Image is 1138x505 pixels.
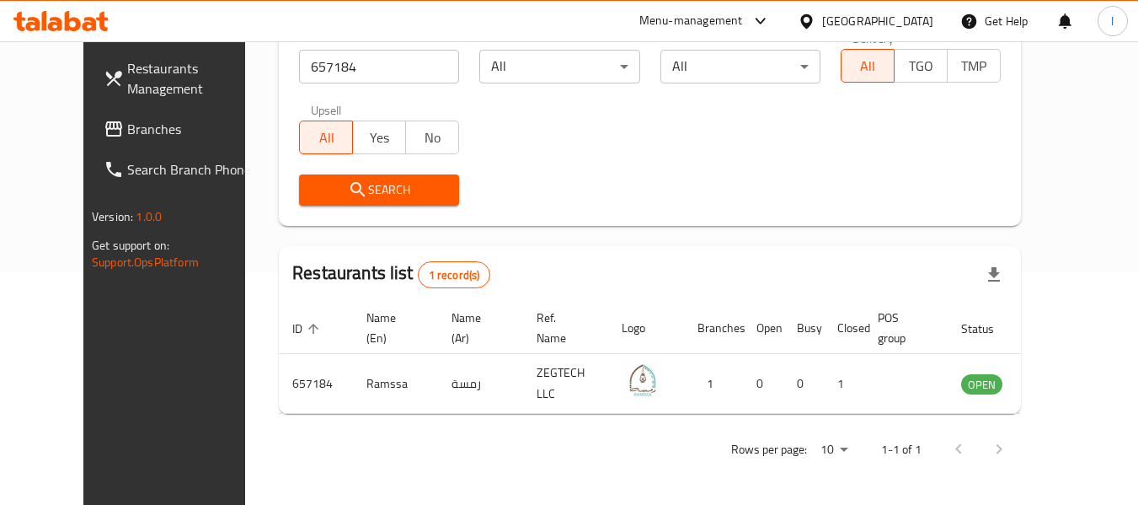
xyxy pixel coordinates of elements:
[824,354,864,414] td: 1
[622,359,664,401] img: Ramssa
[405,121,459,154] button: No
[841,49,895,83] button: All
[824,303,864,354] th: Closed
[783,354,824,414] td: 0
[961,319,1016,339] span: Status
[974,255,1014,295] div: Export file
[299,50,459,83] input: Search for restaurant name or ID..
[822,12,933,30] div: [GEOGRAPHIC_DATA]
[731,439,807,460] p: Rows per page:
[127,58,260,99] span: Restaurants Management
[279,303,1094,414] table: enhanced table
[279,354,353,414] td: 657184
[961,375,1002,395] span: OPEN
[360,126,399,150] span: Yes
[479,50,639,83] div: All
[418,261,491,288] div: Total records count
[307,126,346,150] span: All
[848,54,888,78] span: All
[1111,12,1114,30] span: l
[814,438,854,463] div: Rows per page:
[352,121,406,154] button: Yes
[894,49,948,83] button: TGO
[639,11,743,31] div: Menu-management
[947,49,1001,83] button: TMP
[313,180,446,201] span: Search
[311,104,342,116] label: Upsell
[684,354,743,414] td: 1
[878,308,927,348] span: POS group
[961,374,1002,395] div: OPEN
[90,109,274,149] a: Branches
[523,354,608,414] td: ZEGTECH LLC
[438,354,523,414] td: رمسة
[92,206,133,228] span: Version:
[90,149,274,190] a: Search Branch Phone
[127,159,260,180] span: Search Branch Phone
[537,308,588,348] span: Ref. Name
[299,121,353,154] button: All
[92,251,199,273] a: Support.OpsPlatform
[783,303,824,354] th: Busy
[684,303,743,354] th: Branches
[413,126,452,150] span: No
[419,267,490,283] span: 1 record(s)
[127,119,260,139] span: Branches
[92,234,169,256] span: Get support on:
[743,303,783,354] th: Open
[353,354,438,414] td: Ramssa
[451,308,503,348] span: Name (Ar)
[292,319,324,339] span: ID
[292,261,490,288] h2: Restaurants list
[743,354,783,414] td: 0
[901,54,941,78] span: TGO
[366,308,418,348] span: Name (En)
[608,303,684,354] th: Logo
[136,206,162,228] span: 1.0.0
[852,32,895,44] label: Delivery
[660,50,820,83] div: All
[299,175,459,206] button: Search
[881,439,922,460] p: 1-1 of 1
[954,54,994,78] span: TMP
[90,48,274,109] a: Restaurants Management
